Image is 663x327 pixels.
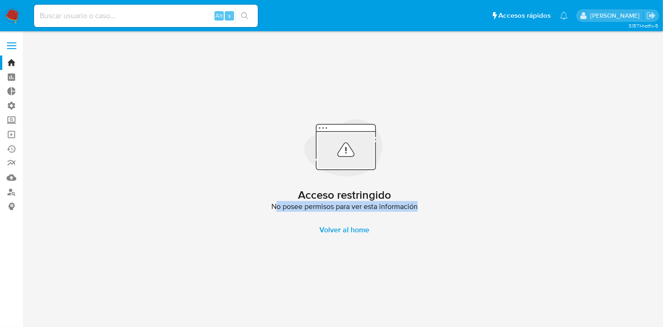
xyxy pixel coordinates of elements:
[215,11,223,20] span: Alt
[560,12,568,20] a: Notificaciones
[228,11,231,20] span: s
[498,11,551,21] span: Accesos rápidos
[298,188,391,202] h2: Acceso restringido
[590,11,643,20] p: carlos.obholz@mercadolibre.com
[309,219,381,241] a: Volver al home
[34,10,258,22] input: Buscar usuario o caso...
[235,9,254,22] button: search-icon
[271,202,418,211] span: No posee permisos para ver esta información
[320,219,370,241] span: Volver al home
[646,11,656,21] a: Salir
